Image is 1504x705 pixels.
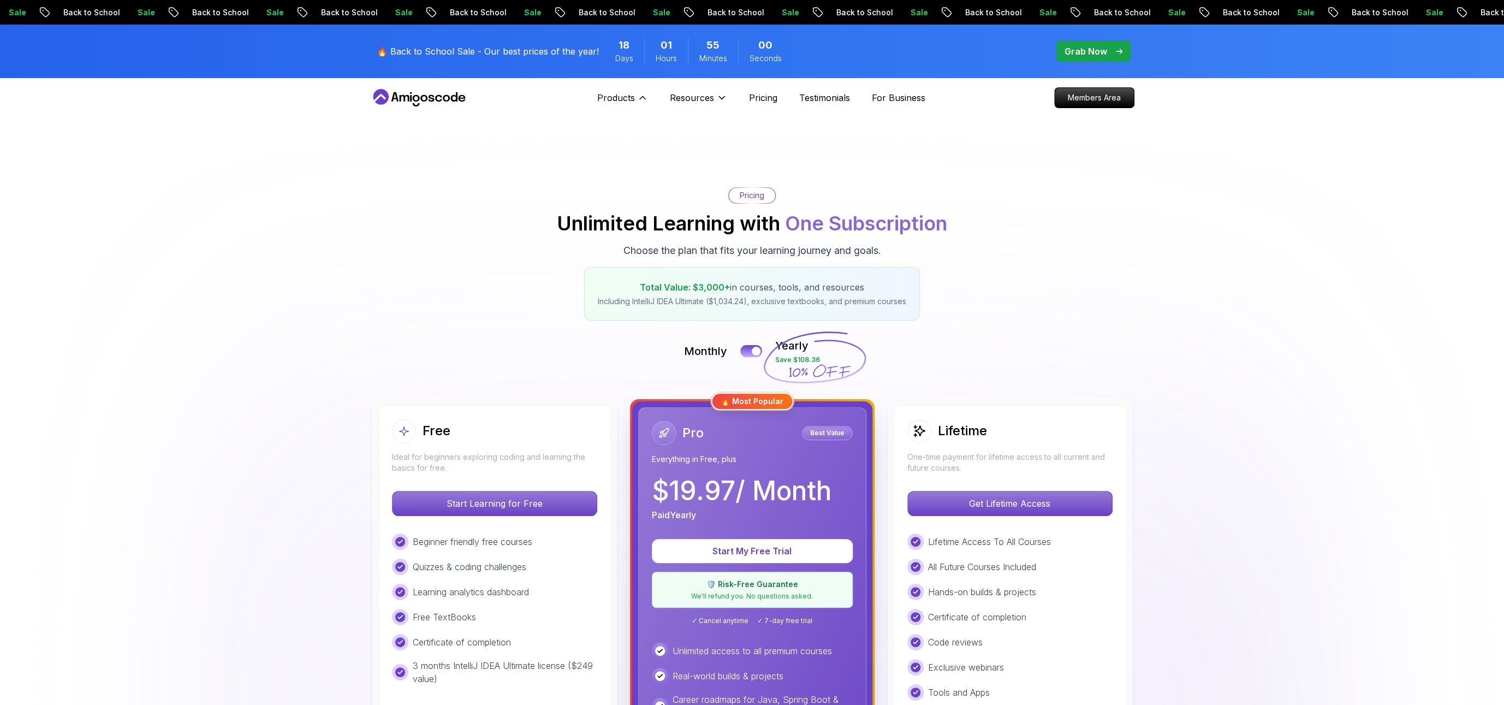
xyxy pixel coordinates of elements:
[652,539,853,563] button: Start My Free Trial
[1416,7,1451,18] p: Sale
[652,478,831,504] p: $ 19.97 / Month
[53,7,128,18] p: Back to School
[1084,7,1158,18] p: Back to School
[750,53,782,64] span: Seconds
[908,491,1112,516] p: Get Lifetime Access
[392,498,597,509] a: Start Learning for Free
[928,661,1004,674] p: Exclusive webinars
[804,428,851,439] p: Best Value
[1065,45,1107,58] p: Grab Now
[413,636,511,649] p: Certificate of completion
[413,560,526,573] p: Quizzes & coding challenges
[749,91,777,104] a: Pricing
[872,91,925,104] a: For Business
[665,544,840,558] p: Start My Free Trial
[758,38,772,53] span: 0 Seconds
[699,53,727,64] span: Minutes
[656,53,677,64] span: Hours
[928,560,1036,573] p: All Future Courses Included
[413,659,597,685] p: 3 months IntelliJ IDEA Ultimate license ($249 value)
[928,611,1026,624] p: Certificate of completion
[311,7,385,18] p: Back to School
[901,7,936,18] p: Sale
[938,422,987,440] h2: Lifetime
[652,546,853,556] a: Start My Free Trial
[659,592,846,601] p: We'll refund you. No questions asked.
[928,636,983,649] p: Code reviews
[1287,7,1322,18] p: Sale
[652,508,696,522] p: Paid Yearly
[257,7,292,18] p: Sale
[928,686,990,699] p: Tools and Apps
[682,424,704,442] h2: Pro
[1054,87,1134,108] a: Members Area
[128,7,163,18] p: Sale
[377,45,599,58] p: 🔥 Back to School Sale - Our best prices of the year!
[907,452,1113,473] p: One-time payment for lifetime access to all current and future courses.
[597,91,648,113] button: Products
[684,343,727,359] p: Monthly
[1030,7,1065,18] p: Sale
[514,7,549,18] p: Sale
[413,611,476,624] p: Free TextBooks
[619,38,629,53] span: 18 Days
[670,91,727,113] button: Resources
[569,7,643,18] p: Back to School
[1055,88,1134,108] p: Members Area
[1342,7,1416,18] p: Back to School
[670,91,714,104] p: Resources
[440,7,514,18] p: Back to School
[393,491,597,516] p: Start Learning for Free
[955,7,1030,18] p: Back to School
[799,91,850,104] a: Testimonials
[1213,7,1287,18] p: Back to School
[615,53,633,64] span: Days
[928,585,1036,599] p: Hands-on builds & projects
[413,585,529,599] p: Learning analytics dashboard
[692,617,748,625] span: ✓ Cancel anytime
[673,644,832,657] p: Unlimited access to all premium courses
[673,670,783,683] p: Real-world builds & projects
[392,491,597,516] button: Start Learning for Free
[1158,7,1193,18] p: Sale
[706,38,720,53] span: 55 Minutes
[413,535,532,548] p: Beginner friendly free courses
[928,535,1051,548] p: Lifetime Access To All Courses
[907,491,1113,516] button: Get Lifetime Access
[652,454,853,465] p: Everything in Free, plus
[827,7,901,18] p: Back to School
[392,452,597,473] p: Ideal for beginners exploring coding and learning the basics for free.
[661,38,672,53] span: 1 Hours
[772,7,807,18] p: Sale
[757,617,812,625] span: ✓ 7-day free trial
[385,7,420,18] p: Sale
[423,422,450,440] h2: Free
[597,91,635,104] p: Products
[907,498,1113,509] a: Get Lifetime Access
[659,579,846,590] p: 🛡️ Risk-Free Guarantee
[182,7,257,18] p: Back to School
[698,7,772,18] p: Back to School
[643,7,678,18] p: Sale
